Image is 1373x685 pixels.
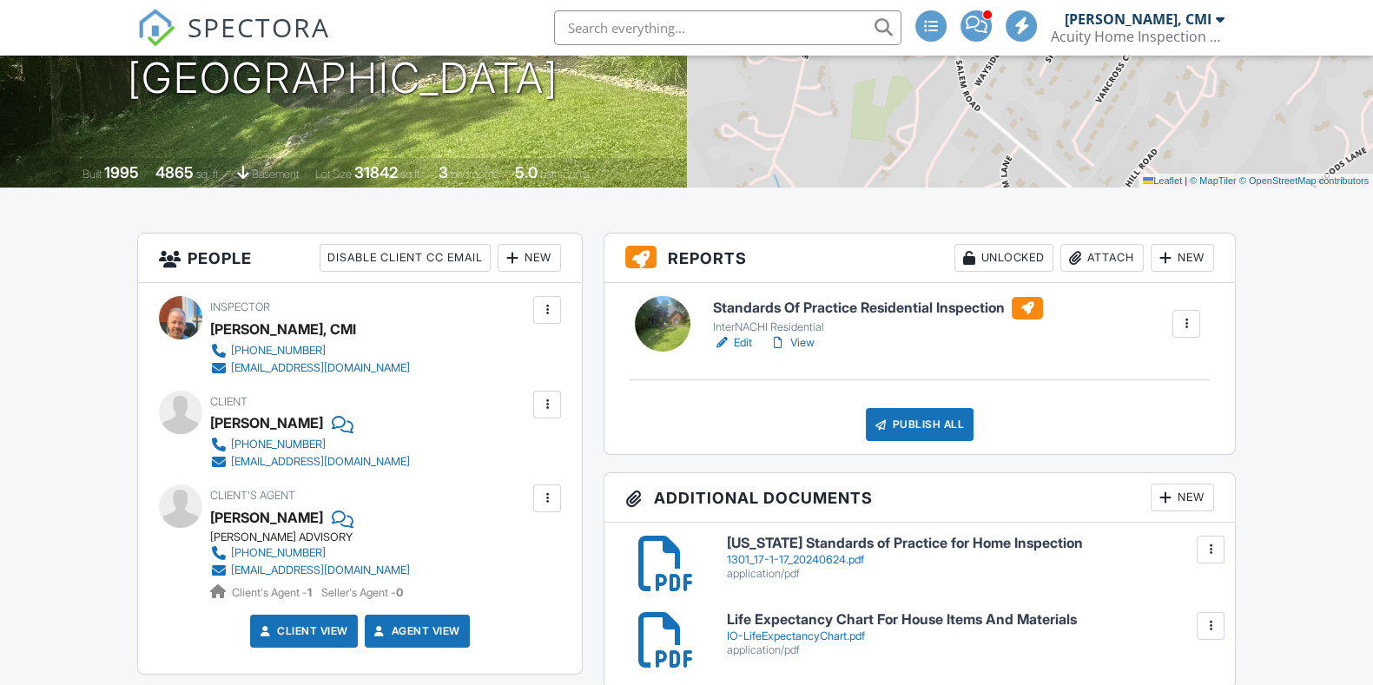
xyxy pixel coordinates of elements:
[210,544,410,562] a: [PHONE_NUMBER]
[439,163,448,181] div: 3
[1190,175,1237,186] a: © MapTiler
[210,504,323,530] a: [PERSON_NAME]
[1151,484,1214,511] div: New
[713,320,1043,334] div: InterNACHI Residential
[210,489,295,502] span: Client's Agent
[515,163,538,181] div: 5.0
[769,334,815,352] a: View
[554,10,901,45] input: Search everything...
[210,530,424,544] div: [PERSON_NAME] ADVISORY
[727,567,1214,581] div: application/pdf
[866,408,974,441] div: Publish All
[252,168,299,181] span: basement
[137,23,330,60] a: SPECTORA
[604,234,1235,283] h3: Reports
[498,244,561,272] div: New
[231,361,410,375] div: [EMAIL_ADDRESS][DOMAIN_NAME]
[713,297,1043,319] h6: Standards Of Practice Residential Inspection
[1051,28,1224,45] div: Acuity Home Inspection Services
[540,168,590,181] span: bathrooms
[256,622,348,640] a: Client View
[210,316,356,342] div: [PERSON_NAME], CMI
[138,234,582,283] h3: People
[210,410,323,436] div: [PERSON_NAME]
[315,168,352,181] span: Lot Size
[137,9,175,47] img: The Best Home Inspection Software - Spectora
[354,163,398,181] div: 31842
[1065,10,1211,28] div: [PERSON_NAME], CMI
[210,436,410,453] a: [PHONE_NUMBER]
[155,163,194,181] div: 4865
[1239,175,1369,186] a: © OpenStreetMap contributors
[210,359,410,377] a: [EMAIL_ADDRESS][DOMAIN_NAME]
[128,10,558,102] h1: 1555 Sharjoy Ct [GEOGRAPHIC_DATA]
[727,553,1214,567] div: 1301_17-1-17_20240624.pdf
[400,168,422,181] span: sq.ft.
[83,168,102,181] span: Built
[727,536,1214,580] a: [US_STATE] Standards of Practice for Home Inspection 1301_17-1-17_20240624.pdf application/pdf
[210,395,248,408] span: Client
[188,9,330,45] span: SPECTORA
[1185,175,1187,186] span: |
[307,586,312,599] strong: 1
[954,244,1053,272] div: Unlocked
[727,643,1214,657] div: application/pdf
[210,300,270,313] span: Inspector
[727,612,1214,628] h6: Life Expectancy Chart For House Items And Materials
[210,562,410,579] a: [EMAIL_ADDRESS][DOMAIN_NAME]
[210,453,410,471] a: [EMAIL_ADDRESS][DOMAIN_NAME]
[1151,244,1214,272] div: New
[396,586,403,599] strong: 0
[604,473,1235,523] h3: Additional Documents
[320,244,491,272] div: Disable Client CC Email
[1143,175,1182,186] a: Leaflet
[727,629,1214,643] div: IO-LifeExpectancyChart.pdf
[451,168,498,181] span: bedrooms
[196,168,221,181] span: sq. ft.
[104,163,139,181] div: 1995
[321,586,403,599] span: Seller's Agent -
[231,438,326,451] div: [PHONE_NUMBER]
[210,342,410,359] a: [PHONE_NUMBER]
[231,546,326,560] div: [PHONE_NUMBER]
[231,455,410,469] div: [EMAIL_ADDRESS][DOMAIN_NAME]
[231,563,410,577] div: [EMAIL_ADDRESS][DOMAIN_NAME]
[232,586,314,599] span: Client's Agent -
[727,612,1214,656] a: Life Expectancy Chart For House Items And Materials IO-LifeExpectancyChart.pdf application/pdf
[727,536,1214,551] h6: [US_STATE] Standards of Practice for Home Inspection
[231,344,326,358] div: [PHONE_NUMBER]
[713,297,1043,335] a: Standards Of Practice Residential Inspection InterNACHI Residential
[371,622,460,640] a: Agent View
[713,334,752,352] a: Edit
[1060,244,1144,272] div: Attach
